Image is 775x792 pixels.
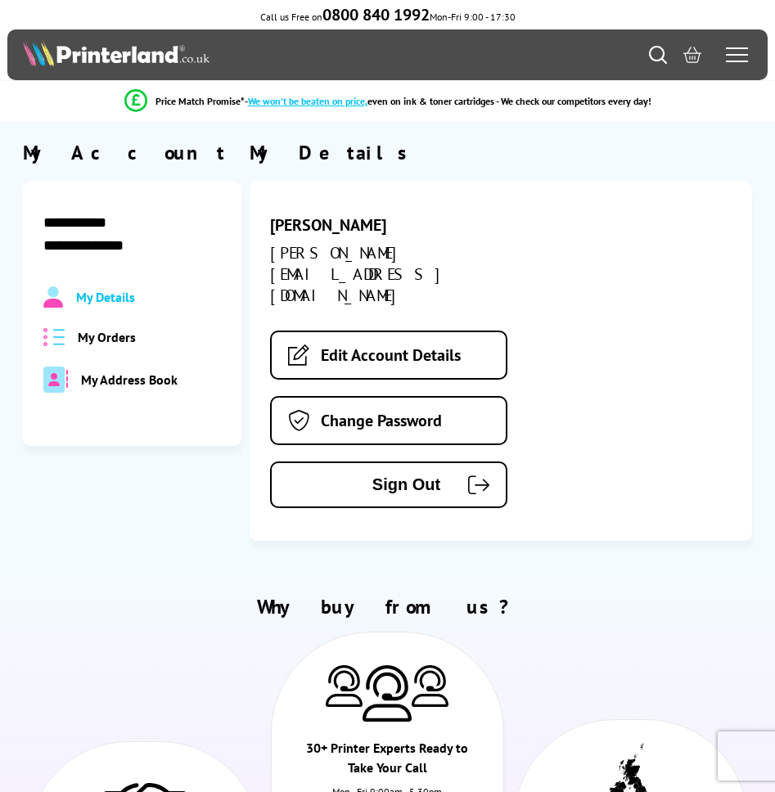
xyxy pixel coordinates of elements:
div: [PERSON_NAME] [270,214,507,236]
div: - even on ink & toner cartridges - We check our competitors every day! [245,95,651,107]
span: My Orders [78,329,136,345]
button: Sign Out [270,461,507,508]
img: Printerland Logo [23,40,209,66]
img: Profile.svg [43,286,62,308]
img: Printer Experts [363,665,412,722]
h2: Why buy from us? [23,594,751,619]
span: Price Match Promise* [155,95,245,107]
li: modal_Promise [8,87,767,115]
a: Printerland Logo [23,40,387,70]
span: We won’t be beaten on price, [248,95,367,107]
div: 30+ Printer Experts Ready to Take Your Call [295,738,480,785]
div: [PERSON_NAME][EMAIL_ADDRESS][DOMAIN_NAME] [270,242,507,306]
a: Search [649,46,667,64]
span: My Address Book [81,371,178,388]
a: Edit Account Details [270,331,507,380]
img: Printer Experts [326,665,363,707]
div: My Account [23,140,241,165]
img: Printer Experts [412,665,448,707]
div: My Details [250,140,751,165]
span: My Details [76,289,135,305]
a: 0800 840 1992 [322,11,430,23]
img: all-order.svg [43,328,65,347]
a: Change Password [270,396,507,445]
span: Sign Out [296,475,440,494]
img: address-book-duotone-solid.svg [43,367,68,393]
b: 0800 840 1992 [322,4,430,25]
